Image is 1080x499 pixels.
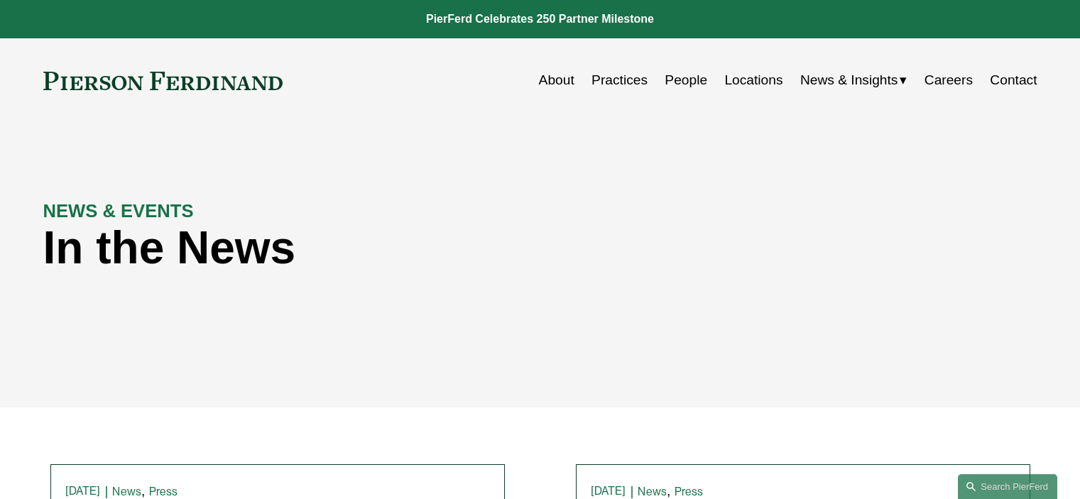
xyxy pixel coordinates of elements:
time: [DATE] [65,486,101,497]
a: folder dropdown [800,67,907,94]
a: Locations [724,67,782,94]
a: Contact [990,67,1037,94]
a: Search this site [958,474,1057,499]
a: News [112,485,141,498]
a: Press [149,485,178,498]
time: [DATE] [591,486,626,497]
span: , [141,483,145,498]
span: News & Insights [800,68,898,93]
strong: NEWS & EVENTS [43,201,194,221]
a: Practices [591,67,648,94]
a: News [638,485,667,498]
a: Careers [924,67,973,94]
a: About [539,67,574,94]
h1: In the News [43,222,789,274]
a: People [665,67,707,94]
a: Press [675,485,704,498]
span: , [667,483,670,498]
